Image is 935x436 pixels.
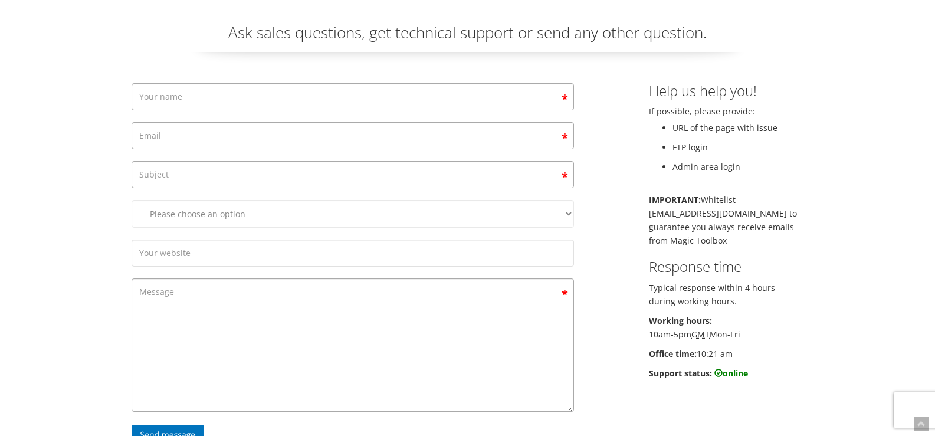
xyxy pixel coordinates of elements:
b: IMPORTANT: [649,194,701,205]
p: Ask sales questions, get technical support or send any other question. [132,22,804,52]
b: online [714,368,748,379]
input: Subject [132,161,574,188]
input: Your name [132,83,574,110]
li: FTP login [672,140,804,154]
acronym: Greenwich Mean Time [691,329,710,340]
p: Whitelist [EMAIL_ADDRESS][DOMAIN_NAME] to guarantee you always receive emails from Magic Toolbox [649,193,804,247]
p: 10:21 am [649,347,804,360]
p: Typical response within 4 hours during working hours. [649,281,804,308]
p: 10am-5pm Mon-Fri [649,314,804,341]
h3: Response time [649,259,804,274]
b: Office time: [649,348,697,359]
h3: Help us help you! [649,83,804,99]
b: Working hours: [649,315,712,326]
li: URL of the page with issue [672,121,804,135]
input: Email [132,122,574,149]
li: Admin area login [672,160,804,173]
b: Support status: [649,368,712,379]
div: If possible, please provide: [640,83,813,386]
input: Your website [132,240,574,267]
